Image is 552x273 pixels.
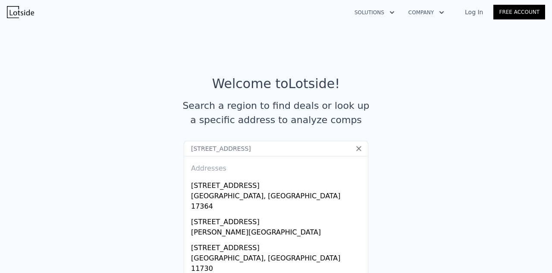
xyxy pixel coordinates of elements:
[184,141,368,156] input: Search an address or region...
[7,6,34,18] img: Lotside
[191,239,364,253] div: [STREET_ADDRESS]
[455,8,493,16] a: Log In
[191,191,364,213] div: [GEOGRAPHIC_DATA], [GEOGRAPHIC_DATA] 17364
[348,5,401,20] button: Solutions
[191,177,364,191] div: [STREET_ADDRESS]
[179,98,373,127] div: Search a region to find deals or look up a specific address to analyze comps
[493,5,545,19] a: Free Account
[401,5,451,20] button: Company
[191,227,364,239] div: [PERSON_NAME][GEOGRAPHIC_DATA]
[191,213,364,227] div: [STREET_ADDRESS]
[188,156,364,177] div: Addresses
[212,76,340,92] div: Welcome to Lotside !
